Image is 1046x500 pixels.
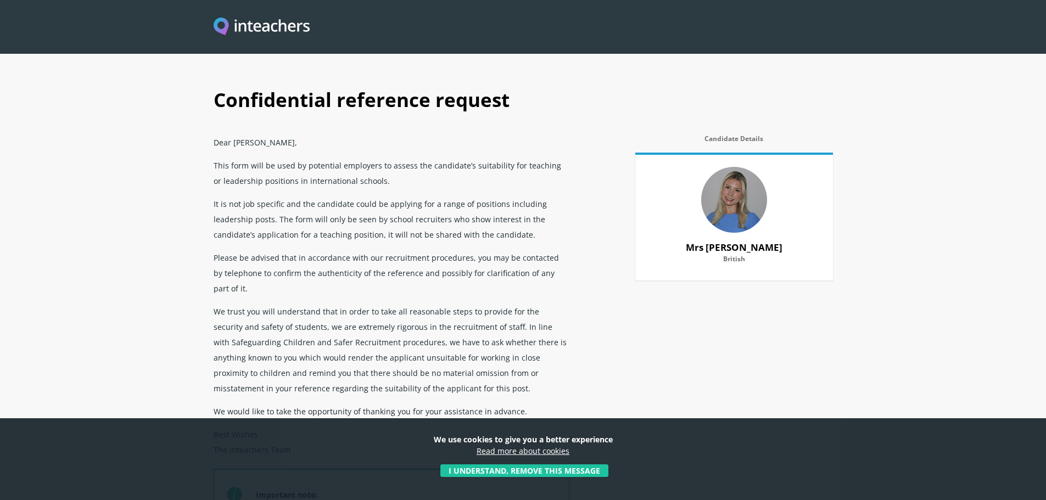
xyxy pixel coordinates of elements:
[477,446,569,456] a: Read more about cookies
[214,77,833,131] h1: Confidential reference request
[635,135,833,149] label: Candidate Details
[214,192,569,246] p: It is not job specific and the candidate could be applying for a range of positions including lea...
[214,246,569,300] p: Please be advised that in accordance with our recruitment procedures, you may be contacted by tel...
[214,18,310,37] img: Inteachers
[648,255,820,269] label: British
[214,131,569,154] p: Dear [PERSON_NAME],
[214,300,569,400] p: We trust you will understand that in order to take all reasonable steps to provide for the securi...
[686,241,782,254] strong: Mrs [PERSON_NAME]
[434,434,613,445] strong: We use cookies to give you a better experience
[701,167,767,233] img: 80267
[214,18,310,37] a: Visit this site's homepage
[214,154,569,192] p: This form will be used by potential employers to assess the candidate’s suitability for teaching ...
[214,400,569,423] p: We would like to take the opportunity of thanking you for your assistance in advance.
[440,464,608,477] button: I understand, remove this message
